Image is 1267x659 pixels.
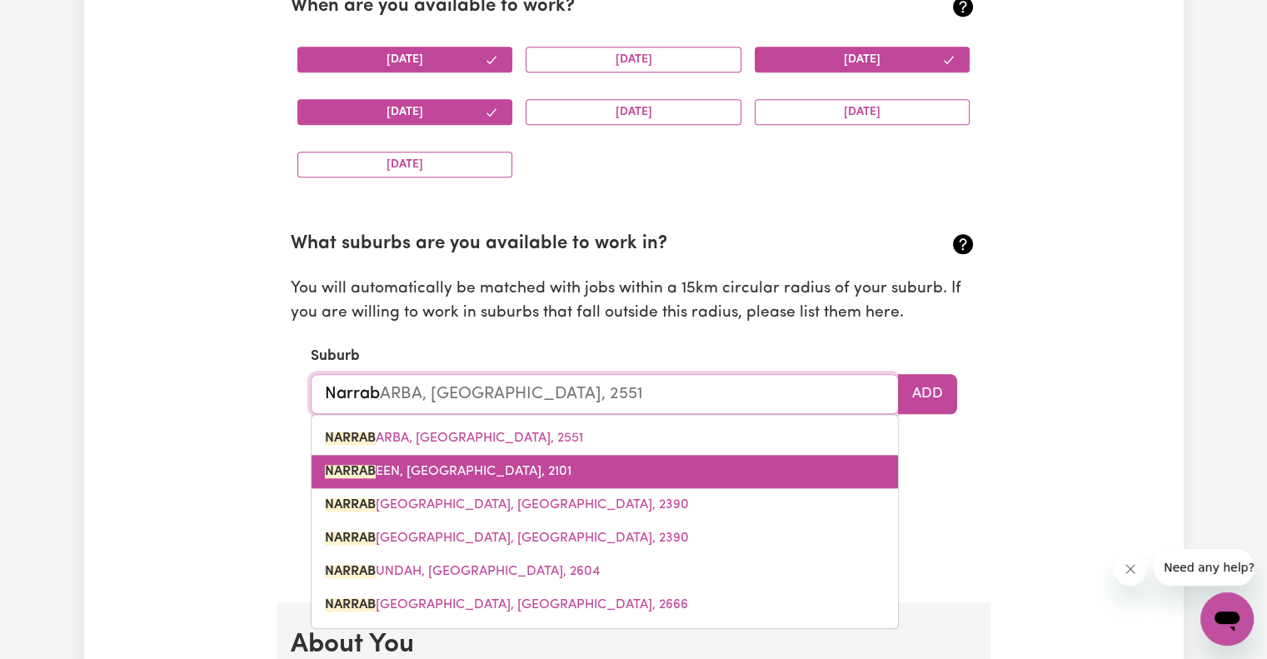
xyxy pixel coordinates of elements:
h2: What suburbs are you available to work in? [291,233,863,256]
button: [DATE] [297,99,513,125]
span: [GEOGRAPHIC_DATA], [GEOGRAPHIC_DATA], 2390 [325,532,689,545]
mark: NARRAB [325,532,376,545]
button: [DATE] [297,152,513,177]
iframe: Button to launch messaging window [1200,592,1254,646]
span: Need any help? [10,12,101,25]
mark: NARRAB [325,565,376,578]
button: [DATE] [297,47,513,72]
button: [DATE] [755,99,970,125]
button: [DATE] [526,47,741,72]
span: [GEOGRAPHIC_DATA], [GEOGRAPHIC_DATA], 2390 [325,498,689,512]
iframe: Message from company [1154,549,1254,586]
mark: NARRAB [325,498,376,512]
span: EEN, [GEOGRAPHIC_DATA], 2101 [325,465,571,478]
a: NARRABARBA, New South Wales, 2551 [312,422,898,455]
a: NARRABRI WEST, New South Wales, 2390 [312,522,898,555]
mark: NARRAB [325,432,376,445]
a: NARRABEEN, New South Wales, 2101 [312,455,898,488]
label: Suburb [311,346,360,367]
input: e.g. North Bondi, New South Wales [311,374,899,414]
mark: NARRAB [325,598,376,612]
button: [DATE] [755,47,970,72]
a: NARRABRI, New South Wales, 2390 [312,488,898,522]
a: NARRABURRA, New South Wales, 2666 [312,588,898,622]
div: menu-options [311,414,899,629]
a: NARRABUNDAH, Australian Capital Territory, 2604 [312,555,898,588]
span: [GEOGRAPHIC_DATA], [GEOGRAPHIC_DATA], 2666 [325,598,688,612]
mark: NARRAB [325,465,376,478]
iframe: Close message [1114,552,1147,586]
button: Add to preferred suburbs [898,374,957,414]
p: You will automatically be matched with jobs within a 15km circular radius of your suburb. If you ... [291,277,977,326]
button: [DATE] [526,99,741,125]
span: ARBA, [GEOGRAPHIC_DATA], 2551 [325,432,583,445]
span: UNDAH, [GEOGRAPHIC_DATA], 2604 [325,565,600,578]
